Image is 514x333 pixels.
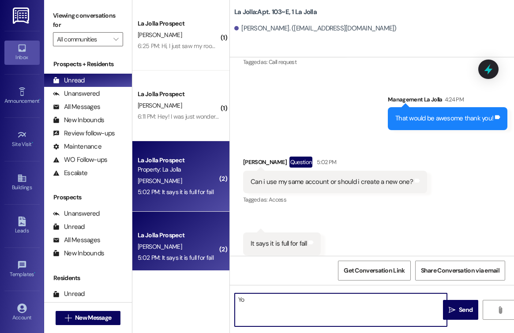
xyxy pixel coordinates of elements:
div: Prospects [44,193,132,202]
textarea: You will [235,293,447,326]
div: [PERSON_NAME] [243,157,427,171]
div: New Inbounds [53,249,104,258]
div: Tagged as: [243,56,343,68]
div: Unanswered [53,209,100,218]
a: Account [4,301,40,325]
div: 5:02 PM [315,157,336,167]
a: Inbox [4,41,40,64]
a: Leads [4,214,40,238]
span: New Message [75,313,111,322]
div: All Messages [53,236,100,245]
span: Call request [269,58,296,66]
i:  [497,307,503,314]
i:  [113,36,118,43]
span: • [32,140,33,146]
div: Management La Jolla [388,95,507,107]
div: 6:25 PM: Hi, I just saw my roommate assignment and I’m supposed to be roommates with [PERSON_NAME] [138,42,412,50]
div: Can i use my same account or should i create a new one? [251,177,413,187]
div: That would be awesome thank you! [395,114,493,123]
button: Get Conversation Link [338,261,410,281]
span: Get Conversation Link [344,266,405,275]
span: Access [269,196,286,203]
div: Unread [53,289,85,299]
a: Buildings [4,171,40,195]
div: 5:02 PM: It says it is full for fall [138,188,214,196]
i:  [65,314,71,322]
div: 4:24 PM [443,95,464,104]
label: Viewing conversations for [53,9,123,32]
div: Escalate [53,168,87,178]
button: New Message [56,311,121,325]
a: Site Visit • [4,127,40,151]
div: 5:02 PM: It says it is full for fall [138,254,214,262]
div: La Jolla Prospect [138,19,219,28]
span: [PERSON_NAME] [138,243,182,251]
div: It says it is full for fall [251,239,307,248]
button: Share Conversation via email [415,261,505,281]
div: All Messages [53,102,100,112]
span: [PERSON_NAME] [138,101,182,109]
span: [PERSON_NAME] [138,31,182,39]
div: Tagged as: [243,255,321,268]
div: Review follow-ups [53,129,115,138]
div: La Jolla Prospect [138,231,219,240]
button: Send [443,300,478,320]
div: Maintenance [53,142,101,151]
div: La Jolla Prospect [138,90,219,99]
b: La Jolla: Apt. 103~E, 1 La Jolla [234,7,317,17]
a: Templates • [4,258,40,281]
div: Question [289,157,313,168]
div: Residents [44,273,132,283]
div: WO Follow-ups [53,155,107,165]
img: ResiDesk Logo [13,7,31,24]
span: • [34,270,35,276]
div: Property: La Jolla [138,165,219,174]
div: Tagged as: [243,193,427,206]
span: Send [459,305,473,314]
div: Unanswered [53,89,100,98]
div: La Jolla Prospect [138,156,219,165]
div: Unread [53,222,85,232]
div: Unread [53,76,85,85]
i:  [449,307,455,314]
div: [PERSON_NAME]. ([EMAIL_ADDRESS][DOMAIN_NAME]) [234,24,397,33]
input: All communities [57,32,109,46]
span: Share Conversation via email [421,266,499,275]
span: [PERSON_NAME] [138,177,182,185]
span: • [39,97,41,103]
div: New Inbounds [53,116,104,125]
div: 6:11 PM: Hey! I was just wondering if there’s anyway we could be in 108 for the fall semester so ... [138,112,472,120]
div: Prospects + Residents [44,60,132,69]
